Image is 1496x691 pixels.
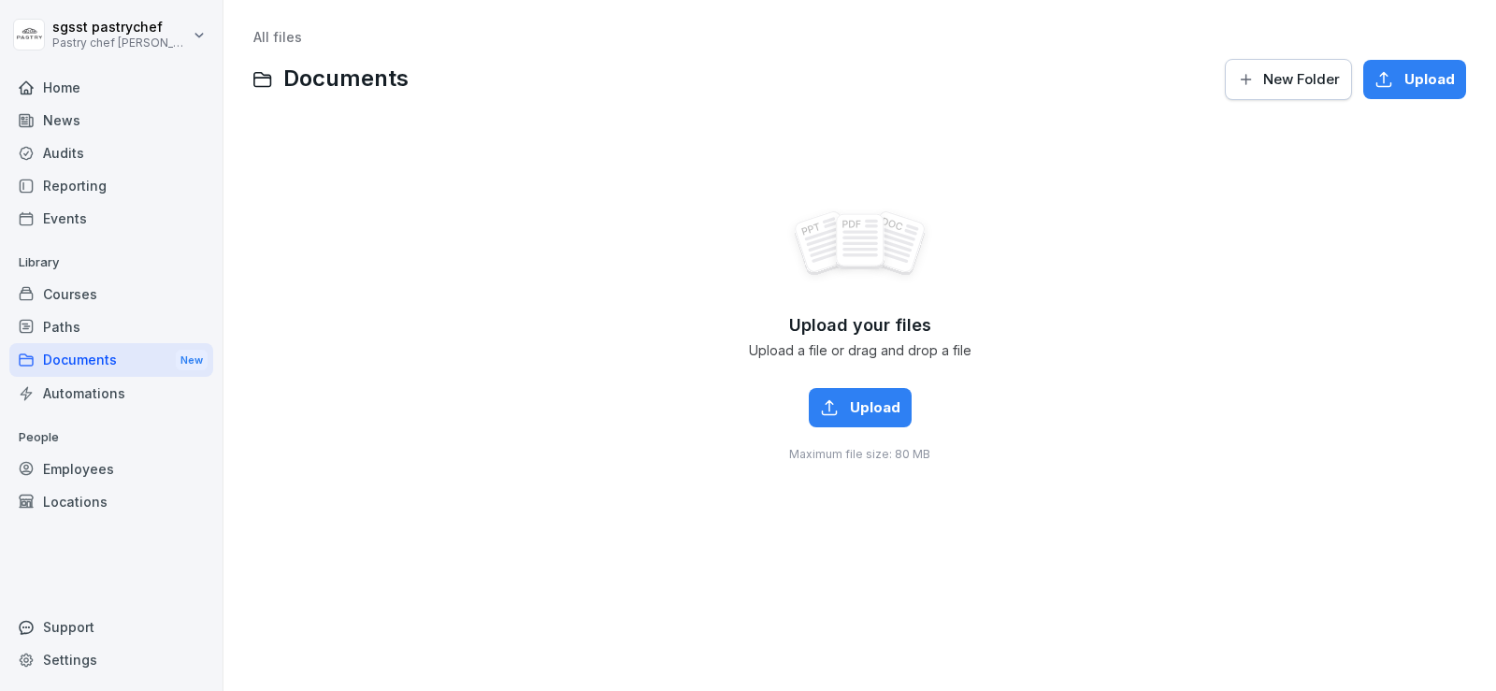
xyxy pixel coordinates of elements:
[1225,59,1352,100] button: New Folder
[9,643,213,676] a: Settings
[9,343,213,378] div: Documents
[9,71,213,104] a: Home
[1363,60,1466,99] button: Upload
[9,423,213,453] p: People
[9,137,213,169] a: Audits
[176,350,208,371] div: New
[1404,69,1455,90] span: Upload
[9,453,213,485] a: Employees
[52,36,189,50] p: Pastry chef [PERSON_NAME] y Cocina gourmet
[253,29,302,45] a: All files
[9,310,213,343] a: Paths
[9,278,213,310] a: Courses
[283,65,409,93] span: Documents
[52,20,189,36] p: sgsst pastrychef
[789,446,930,463] span: Maximum file size: 80 MB
[749,343,971,359] span: Upload a file or drag and drop a file
[9,611,213,643] div: Support
[809,388,912,427] button: Upload
[9,202,213,235] a: Events
[9,104,213,137] a: News
[850,397,900,418] span: Upload
[9,248,213,278] p: Library
[9,343,213,378] a: DocumentsNew
[1263,69,1340,90] span: New Folder
[9,169,213,202] a: Reporting
[9,485,213,518] a: Locations
[789,315,931,336] span: Upload your files
[9,377,213,410] a: Automations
